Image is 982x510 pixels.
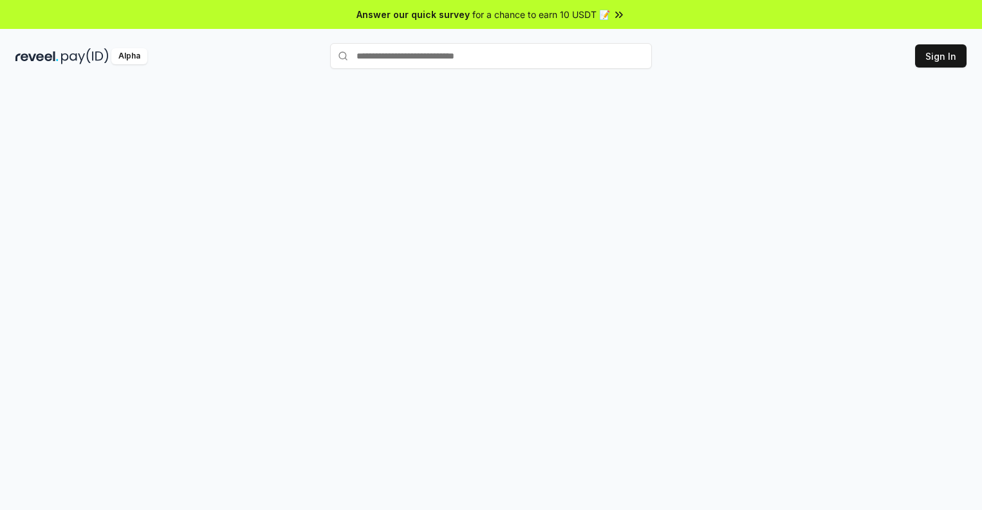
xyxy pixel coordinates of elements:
[472,8,610,21] span: for a chance to earn 10 USDT 📝
[111,48,147,64] div: Alpha
[15,48,59,64] img: reveel_dark
[61,48,109,64] img: pay_id
[357,8,470,21] span: Answer our quick survey
[915,44,967,68] button: Sign In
